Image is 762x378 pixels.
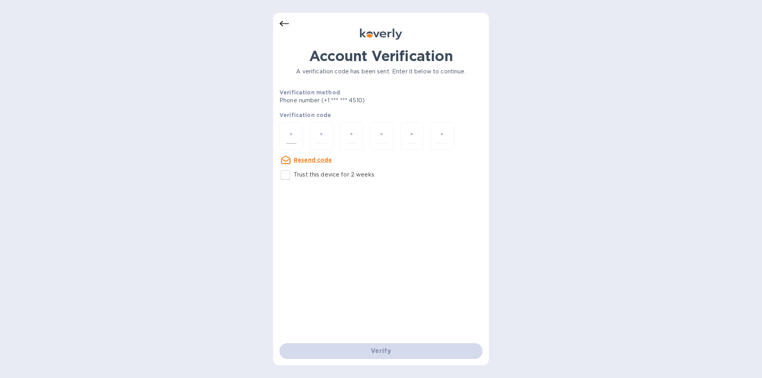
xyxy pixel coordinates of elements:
p: A verification code has been sent. Enter it below to continue. [279,67,483,76]
b: Verification method [279,89,340,96]
p: Verification code [279,111,483,119]
p: Phone number (+1 *** *** 4510) [279,96,425,105]
h1: Account Verification [279,48,483,64]
p: Trust this device for 2 weeks [294,171,374,179]
u: Resend code [294,157,332,163]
